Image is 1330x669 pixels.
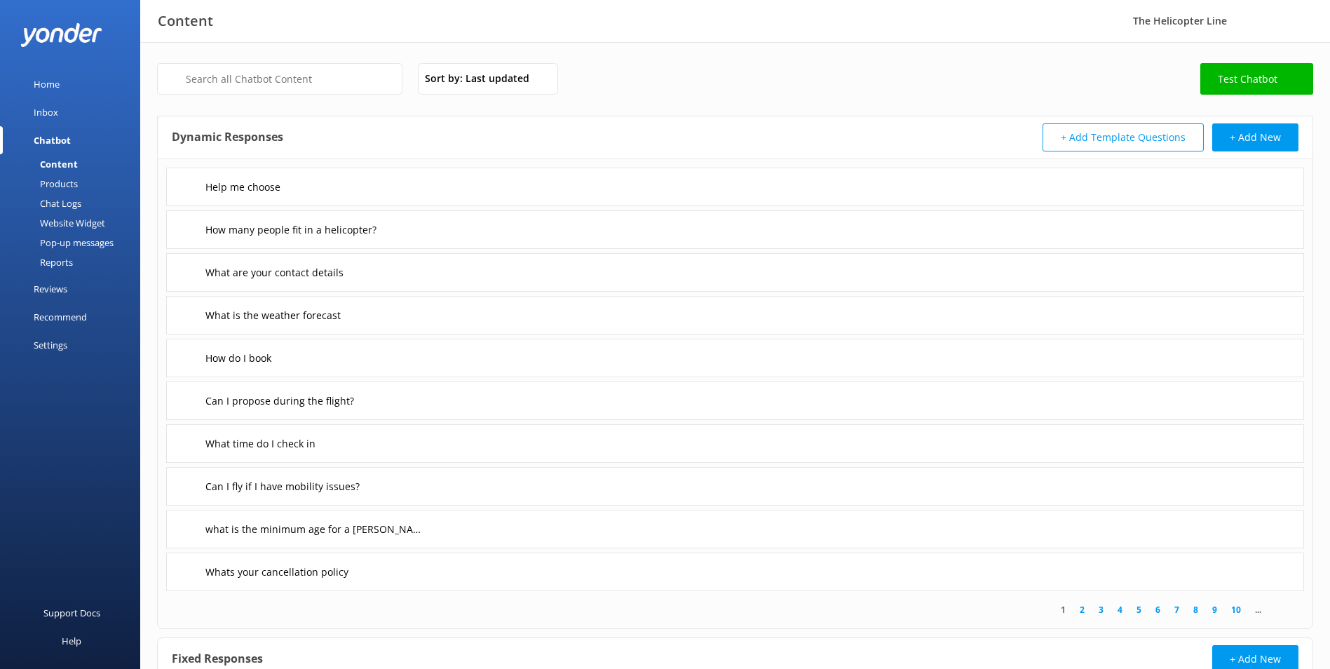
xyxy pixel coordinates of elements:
[8,233,140,252] a: Pop-up messages
[1129,603,1148,616] a: 5
[1248,603,1268,616] span: ...
[8,233,114,252] div: Pop-up messages
[34,303,87,331] div: Recommend
[62,627,81,655] div: Help
[1043,123,1204,151] button: + Add Template Questions
[34,70,60,98] div: Home
[8,252,73,272] div: Reports
[43,599,100,627] div: Support Docs
[8,154,78,174] div: Content
[1186,603,1205,616] a: 8
[8,174,78,194] div: Products
[1133,14,1227,27] span: The Helicopter Line
[8,213,140,233] a: Website Widget
[8,194,140,213] a: Chat Logs
[21,23,102,46] img: yonder-white-logo.png
[34,126,71,154] div: Chatbot
[1224,603,1248,616] a: 10
[1200,63,1313,95] a: Test Chatbot
[34,331,67,359] div: Settings
[1054,603,1073,616] a: 1
[8,194,81,213] div: Chat Logs
[1092,603,1111,616] a: 3
[158,10,213,32] h3: Content
[1205,603,1224,616] a: 9
[34,98,58,126] div: Inbox
[8,174,140,194] a: Products
[8,213,105,233] div: Website Widget
[8,252,140,272] a: Reports
[1073,603,1092,616] a: 2
[1111,603,1129,616] a: 4
[8,154,140,174] a: Content
[1212,123,1298,151] button: + Add New
[172,123,283,151] h4: Dynamic Responses
[1167,603,1186,616] a: 7
[1148,603,1167,616] a: 6
[157,63,402,95] input: Search all Chatbot Content
[425,71,538,86] span: Sort by: Last updated
[34,275,67,303] div: Reviews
